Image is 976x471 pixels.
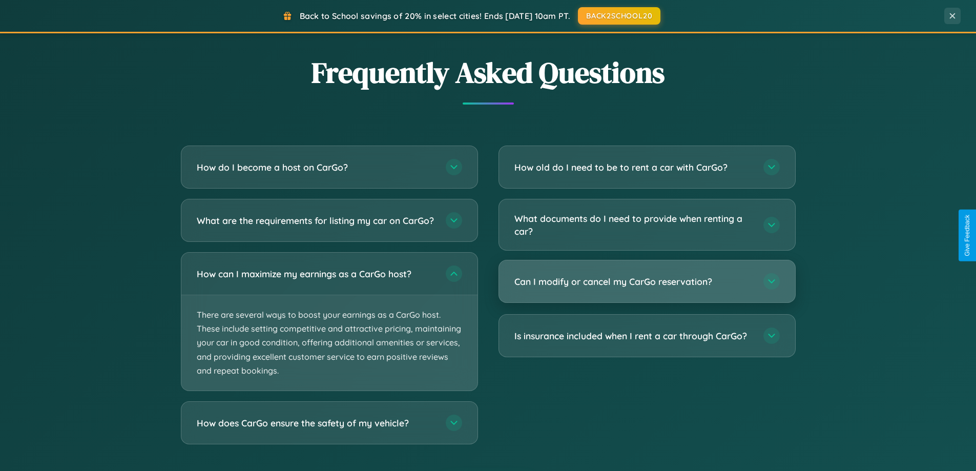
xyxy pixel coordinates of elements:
[197,214,435,227] h3: What are the requirements for listing my car on CarGo?
[181,295,477,391] p: There are several ways to boost your earnings as a CarGo host. These include setting competitive ...
[964,215,971,256] div: Give Feedback
[197,161,435,174] h3: How do I become a host on CarGo?
[197,268,435,280] h3: How can I maximize my earnings as a CarGo host?
[514,275,753,288] h3: Can I modify or cancel my CarGo reservation?
[514,330,753,342] h3: Is insurance included when I rent a car through CarGo?
[300,11,570,21] span: Back to School savings of 20% in select cities! Ends [DATE] 10am PT.
[578,7,660,25] button: BACK2SCHOOL20
[514,161,753,174] h3: How old do I need to be to rent a car with CarGo?
[514,212,753,237] h3: What documents do I need to provide when renting a car?
[197,417,435,429] h3: How does CarGo ensure the safety of my vehicle?
[181,53,796,92] h2: Frequently Asked Questions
